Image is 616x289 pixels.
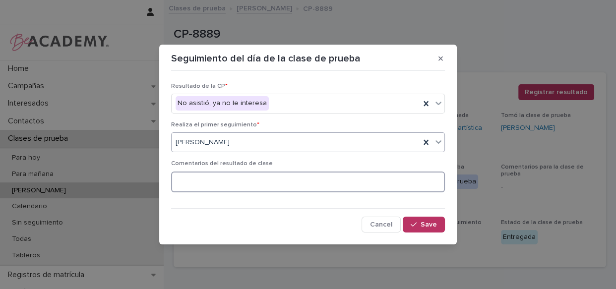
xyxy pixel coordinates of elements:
button: Cancel [362,217,401,232]
span: Resultado de la CP [171,83,228,89]
span: Save [421,221,437,228]
span: Comentarios del resultado de clase [171,161,273,167]
span: Cancel [370,221,392,228]
span: [PERSON_NAME] [176,137,230,148]
div: No asistió, ya no le interesa [176,96,269,111]
span: Realiza el primer seguimiento [171,122,259,128]
button: Save [403,217,445,232]
p: Seguimiento del día de la clase de prueba [171,53,360,64]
